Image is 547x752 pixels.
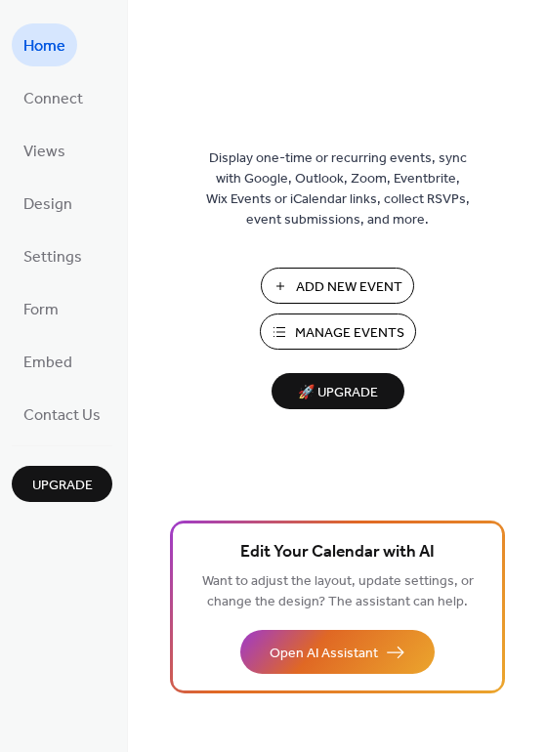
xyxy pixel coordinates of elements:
span: 🚀 Upgrade [283,380,393,406]
button: 🚀 Upgrade [272,373,404,409]
span: Embed [23,348,72,379]
span: Connect [23,84,83,115]
a: Settings [12,234,94,277]
span: Manage Events [295,323,404,344]
span: Design [23,189,72,221]
a: Form [12,287,70,330]
a: Contact Us [12,393,112,436]
a: Views [12,129,77,172]
span: Form [23,295,59,326]
button: Manage Events [260,313,416,350]
span: Settings [23,242,82,273]
span: Home [23,31,65,63]
a: Design [12,182,84,225]
a: Home [12,23,77,66]
span: Contact Us [23,400,101,432]
button: Add New Event [261,268,414,304]
a: Connect [12,76,95,119]
button: Upgrade [12,466,112,502]
span: Edit Your Calendar with AI [240,539,435,566]
span: Views [23,137,65,168]
span: Add New Event [296,277,402,298]
span: Display one-time or recurring events, sync with Google, Outlook, Zoom, Eventbrite, Wix Events or ... [206,148,470,230]
span: Upgrade [32,476,93,496]
button: Open AI Assistant [240,630,435,674]
a: Embed [12,340,84,383]
span: Want to adjust the layout, update settings, or change the design? The assistant can help. [202,568,474,615]
span: Open AI Assistant [270,644,378,664]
